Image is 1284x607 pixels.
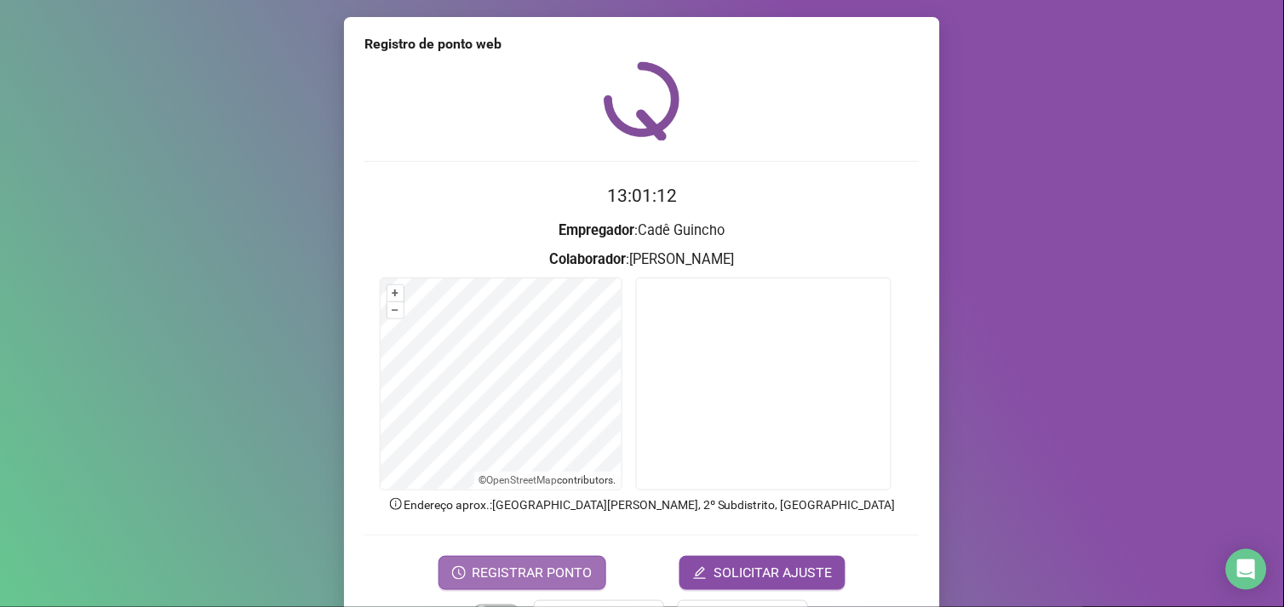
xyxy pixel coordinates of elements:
[679,556,845,590] button: editSOLICITAR AJUSTE
[387,285,404,301] button: +
[550,251,627,267] strong: Colaborador
[364,495,920,514] p: Endereço aprox. : [GEOGRAPHIC_DATA][PERSON_NAME], 2º Subdistrito, [GEOGRAPHIC_DATA]
[559,222,635,238] strong: Empregador
[387,302,404,318] button: –
[439,556,606,590] button: REGISTRAR PONTO
[693,566,707,580] span: edit
[452,566,466,580] span: clock-circle
[364,249,920,271] h3: : [PERSON_NAME]
[388,496,404,512] span: info-circle
[487,474,558,486] a: OpenStreetMap
[364,220,920,242] h3: : Cadê Guincho
[1226,549,1267,590] div: Open Intercom Messenger
[714,563,832,583] span: SOLICITAR AJUSTE
[364,34,920,54] div: Registro de ponto web
[604,61,680,140] img: QRPoint
[607,186,677,206] time: 13:01:12
[473,563,593,583] span: REGISTRAR PONTO
[479,474,616,486] li: © contributors.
